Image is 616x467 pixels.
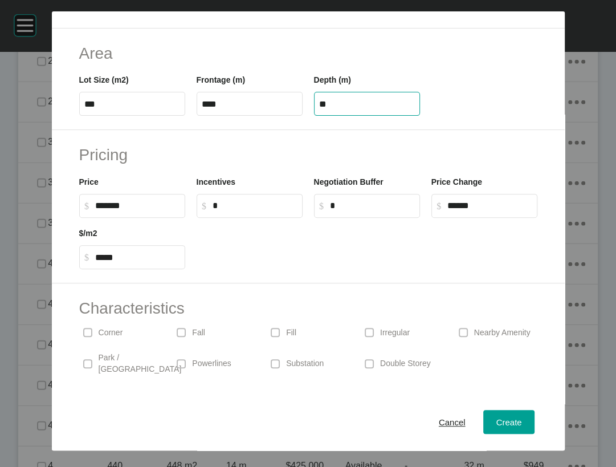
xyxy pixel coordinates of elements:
[380,327,410,339] p: Irregular
[314,177,384,186] label: Negotiation Buffer
[95,253,180,262] input: $
[431,177,482,186] label: Price Change
[496,417,521,427] span: Create
[99,352,182,375] p: Park / [GEOGRAPHIC_DATA]
[95,201,180,210] input: $
[79,393,122,402] label: Orientation
[436,201,441,211] tspan: $
[286,327,296,339] p: Fill
[84,201,89,211] tspan: $
[79,75,129,84] label: Lot Size (m2)
[286,358,324,369] p: Substation
[192,358,231,369] p: Powerlines
[202,201,206,211] tspan: $
[79,297,537,319] h2: Characteristics
[79,144,537,166] h2: Pricing
[447,201,532,210] input: $
[439,417,466,427] span: Cancel
[197,177,235,186] label: Incentives
[314,75,351,84] label: Depth (m)
[213,201,297,210] input: $
[79,42,537,64] h2: Area
[79,177,99,186] label: Price
[84,253,89,262] tspan: $
[99,327,123,339] p: Corner
[330,201,415,210] input: $
[197,75,246,84] label: Frontage (m)
[483,410,534,434] button: Create
[192,327,205,339] p: Fall
[319,201,324,211] tspan: $
[79,229,97,238] label: $/m2
[426,410,478,434] button: Cancel
[474,327,531,339] p: Nearby Amenity
[380,358,431,369] p: Double Storey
